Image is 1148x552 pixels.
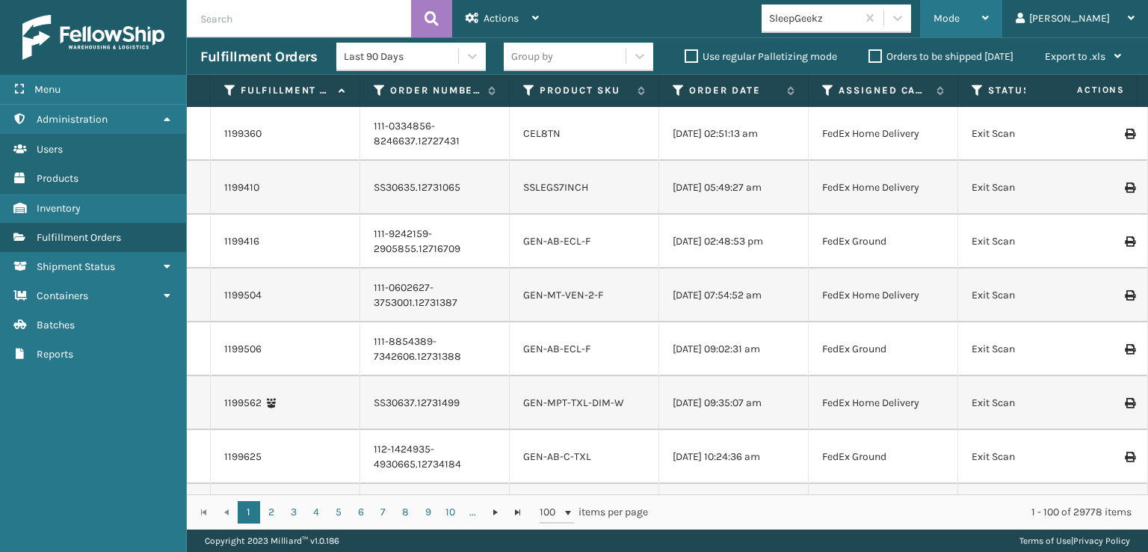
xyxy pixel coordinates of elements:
[462,501,484,524] a: ...
[809,215,958,269] td: FedEx Ground
[37,113,108,126] span: Administration
[1030,78,1134,102] span: Actions
[260,501,283,524] a: 2
[224,288,262,303] a: 1199504
[360,269,510,322] td: 111-0602627-3753001.12731387
[1073,536,1130,546] a: Privacy Policy
[685,50,837,63] label: Use regular Palletizing mode
[1125,236,1134,247] i: Print Label
[689,84,780,97] label: Order Date
[372,501,395,524] a: 7
[200,48,317,66] h3: Fulfillment Orders
[1125,183,1134,193] i: Print Label
[769,10,858,26] div: SleepGeekz
[659,269,809,322] td: [DATE] 07:54:52 am
[34,83,61,96] span: Menu
[809,107,958,161] td: FedEx Home Delivery
[958,322,1108,376] td: Exit Scan
[523,127,561,140] a: CEL8TN
[669,505,1132,520] div: 1 - 100 of 29778 items
[350,501,372,524] a: 6
[439,501,462,524] a: 10
[484,12,519,25] span: Actions
[360,484,510,538] td: 112-1424935-4930665.12734184
[490,506,502,518] span: Go to the next page
[523,396,624,409] a: GEN-MPT-TXL-DIM-W
[37,260,115,273] span: Shipment Status
[507,501,529,524] a: Go to the last page
[659,107,809,161] td: [DATE] 02:51:13 am
[37,289,88,302] span: Containers
[224,126,262,141] a: 1199360
[360,376,510,430] td: SS30637.12731499
[809,161,958,215] td: FedEx Home Delivery
[37,172,78,185] span: Products
[868,50,1013,63] label: Orders to be shipped [DATE]
[958,107,1108,161] td: Exit Scan
[37,348,73,361] span: Reports
[37,231,121,244] span: Fulfillment Orders
[283,501,305,524] a: 3
[958,430,1108,484] td: Exit Scan
[238,501,260,524] a: 1
[224,342,262,357] a: 1199506
[809,376,958,430] td: FedEx Home Delivery
[540,505,562,520] span: 100
[1019,536,1071,546] a: Terms of Use
[809,430,958,484] td: FedEx Ground
[933,12,960,25] span: Mode
[659,161,809,215] td: [DATE] 05:49:27 am
[659,376,809,430] td: [DATE] 09:35:07 am
[523,235,590,248] a: GEN-AB-ECL-F
[1125,290,1134,301] i: Print Label
[1125,452,1134,462] i: Print Label
[809,484,958,538] td: FedEx Ground
[344,49,460,64] div: Last 90 Days
[360,430,510,484] td: 112-1424935-4930665.12734184
[512,506,524,518] span: Go to the last page
[523,450,591,463] a: GEN-AB-C-TXL
[360,322,510,376] td: 111-8854389-7342606.12731388
[958,269,1108,322] td: Exit Scan
[360,107,510,161] td: 111-0334856-8246637.12727431
[37,143,63,156] span: Users
[958,484,1108,538] td: Exit Scan
[511,49,553,64] div: Group by
[417,501,439,524] a: 9
[839,84,929,97] label: Assigned Carrier Service
[523,181,588,194] a: SSLEGS7INCH
[659,215,809,269] td: [DATE] 02:48:53 pm
[395,501,417,524] a: 8
[37,319,75,331] span: Batches
[224,234,259,249] a: 1199416
[360,161,510,215] td: SS30635.12731065
[540,84,630,97] label: Product SKU
[540,501,649,524] span: items per page
[1125,398,1134,408] i: Print Label
[523,289,603,301] a: GEN-MT-VEN-2-F
[224,450,262,464] a: 1199625
[205,530,339,552] p: Copyright 2023 Milliard™ v 1.0.186
[241,84,331,97] label: Fulfillment Order Id
[958,215,1108,269] td: Exit Scan
[659,322,809,376] td: [DATE] 09:02:31 am
[305,501,327,524] a: 4
[1125,344,1134,355] i: Print Label
[224,180,259,195] a: 1199410
[659,484,809,538] td: [DATE] 10:24:36 am
[659,430,809,484] td: [DATE] 10:24:36 am
[484,501,507,524] a: Go to the next page
[988,84,1078,97] label: Status
[390,84,481,97] label: Order Number
[22,15,164,60] img: logo
[1125,129,1134,139] i: Print Label
[809,269,958,322] td: FedEx Home Delivery
[809,322,958,376] td: FedEx Ground
[958,161,1108,215] td: Exit Scan
[360,215,510,269] td: 111-9242159-2905855.12716709
[523,343,590,355] a: GEN-AB-ECL-F
[37,202,81,215] span: Inventory
[958,376,1108,430] td: Exit Scan
[1045,50,1105,63] span: Export to .xls
[327,501,350,524] a: 5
